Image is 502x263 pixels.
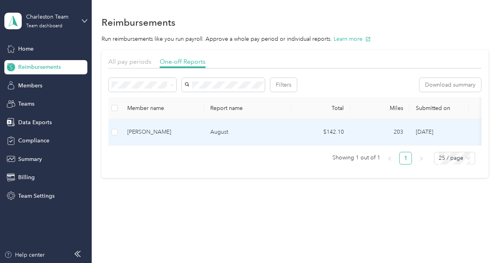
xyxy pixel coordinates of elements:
div: Team dashboard [26,24,62,28]
span: right [419,156,424,161]
span: Team Settings [18,192,55,200]
span: Members [18,81,42,90]
span: One-off Reports [160,58,206,65]
div: Page Size [434,152,475,165]
td: 203 [350,119,410,146]
th: Submitted on [410,97,469,119]
th: Report name [204,97,291,119]
button: left [383,152,396,165]
div: Member name [127,105,198,112]
h1: Reimbursements [102,18,176,26]
div: Total [297,105,344,112]
button: right [415,152,428,165]
button: Help center [4,251,45,259]
span: [DATE] [416,129,433,135]
span: Data Exports [18,118,52,127]
div: Charleston Team [26,13,75,21]
iframe: Everlance-gr Chat Button Frame [458,219,502,263]
div: Miles [357,105,403,112]
p: Run reimbursements like you run payroll. Approve a whole pay period or individual reports. [102,35,489,43]
button: Filters [270,78,297,92]
span: Reimbursements [18,63,61,71]
li: Previous Page [383,152,396,165]
button: Download summary [419,78,481,92]
th: Member name [121,97,204,119]
li: Next Page [415,152,428,165]
button: Learn more [334,35,371,43]
div: [PERSON_NAME] [127,128,198,136]
span: Teams [18,100,34,108]
span: Showing 1 out of 1 [332,152,380,164]
span: All pay periods [108,58,151,65]
span: Compliance [18,136,49,145]
span: 25 / page [439,152,470,164]
p: August [210,128,285,136]
span: Home [18,45,34,53]
a: 1 [400,152,411,164]
li: 1 [399,152,412,165]
span: left [387,156,392,161]
span: Billing [18,173,35,182]
td: $142.10 [291,119,350,146]
span: Summary [18,155,42,163]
